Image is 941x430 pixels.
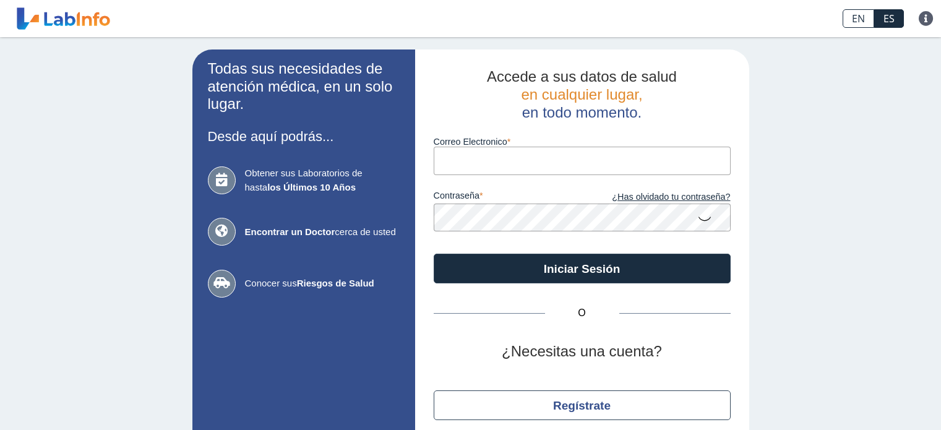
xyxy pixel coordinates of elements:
span: O [545,306,619,320]
h2: Todas sus necesidades de atención médica, en un solo lugar. [208,60,400,113]
span: Obtener sus Laboratorios de hasta [245,166,400,194]
a: EN [843,9,874,28]
span: Accede a sus datos de salud [487,68,677,85]
span: cerca de usted [245,225,400,239]
label: contraseña [434,191,582,204]
label: Correo Electronico [434,137,731,147]
a: ES [874,9,904,28]
a: ¿Has olvidado tu contraseña? [582,191,731,204]
h3: Desde aquí podrás... [208,129,400,144]
h2: ¿Necesitas una cuenta? [434,343,731,361]
span: en cualquier lugar, [521,86,642,103]
span: en todo momento. [522,104,642,121]
button: Regístrate [434,390,731,420]
b: los Últimos 10 Años [267,182,356,192]
b: Encontrar un Doctor [245,226,335,237]
b: Riesgos de Salud [297,278,374,288]
button: Iniciar Sesión [434,254,731,283]
span: Conocer sus [245,277,400,291]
